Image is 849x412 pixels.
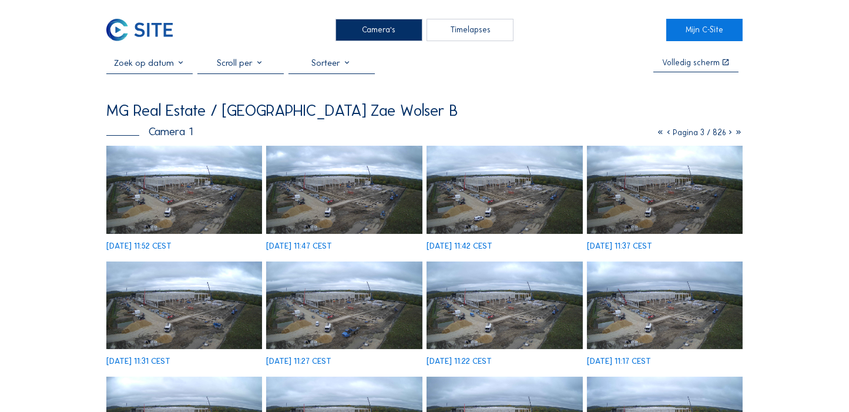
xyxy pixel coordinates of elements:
img: image_53788107 [266,146,422,233]
img: image_53787963 [427,262,582,349]
img: image_53788109 [106,146,262,233]
div: [DATE] 11:31 CEST [106,357,170,366]
img: image_53787968 [427,146,582,233]
span: Pagina 3 / 826 [673,128,726,138]
div: Camera 1 [106,126,193,137]
div: Timelapses [427,19,513,41]
img: image_53787828 [587,262,743,349]
img: image_53787965 [266,262,422,349]
img: image_53787967 [587,146,743,233]
div: [DATE] 11:47 CEST [266,242,332,250]
div: Camera's [335,19,422,41]
input: Zoek op datum 󰅀 [106,58,193,68]
div: Volledig scherm [662,59,720,67]
div: [DATE] 11:17 CEST [587,357,651,366]
div: [DATE] 11:37 CEST [587,242,652,250]
div: MG Real Estate / [GEOGRAPHIC_DATA] Zae Wolser B [106,102,458,118]
div: [DATE] 11:52 CEST [106,242,172,250]
img: C-SITE Logo [106,19,173,41]
a: C-SITE Logo [106,19,183,41]
div: [DATE] 11:22 CEST [427,357,492,366]
div: [DATE] 11:27 CEST [266,357,331,366]
a: Mijn C-Site [666,19,743,41]
img: image_53787966 [106,262,262,349]
div: [DATE] 11:42 CEST [427,242,492,250]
